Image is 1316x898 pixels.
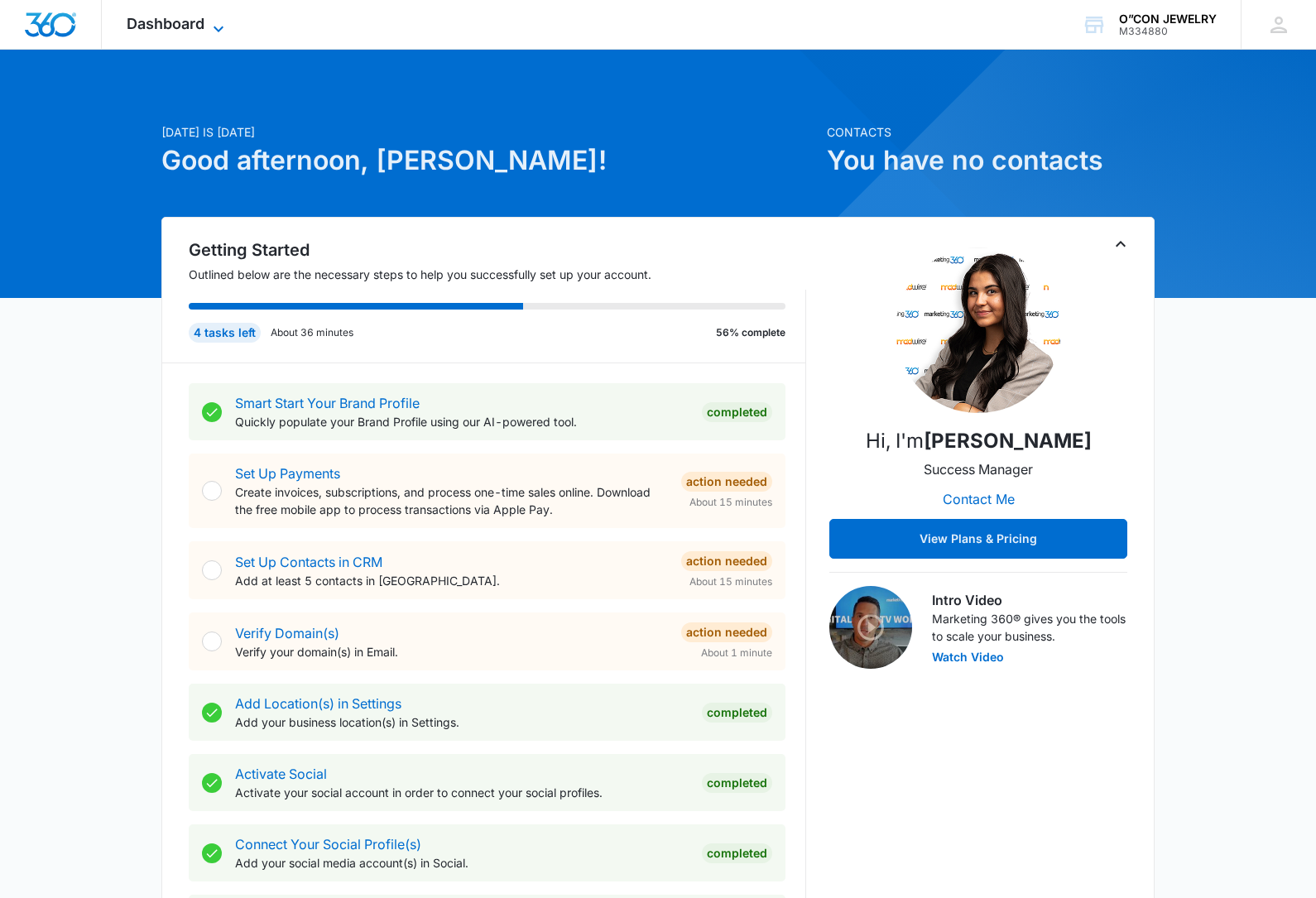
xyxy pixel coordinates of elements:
[161,123,817,141] p: [DATE] is [DATE]
[235,554,382,570] a: Set Up Contacts in CRM
[235,854,689,872] p: Add your social media account(s) in Social.
[235,625,339,641] a: Verify Domain(s)
[926,479,1031,519] button: Contact Me
[235,713,689,731] p: Add your business location(s) in Settings.
[924,429,1092,453] strong: [PERSON_NAME]
[702,843,772,863] div: Completed
[924,459,1033,479] p: Success Manager
[702,703,772,723] div: Completed
[235,766,327,782] a: Activate Social
[235,465,340,482] a: Set Up Payments
[702,773,772,793] div: Completed
[235,395,420,411] a: Smart Start Your Brand Profile
[127,15,204,32] span: Dashboard
[689,574,772,589] span: About 15 minutes
[271,325,353,340] p: About 36 minutes
[932,651,1004,663] button: Watch Video
[1111,234,1131,254] button: Toggle Collapse
[235,413,689,430] p: Quickly populate your Brand Profile using our AI-powered tool.
[189,266,806,283] p: Outlined below are the necessary steps to help you successfully set up your account.
[681,622,772,642] div: Action Needed
[235,836,421,852] a: Connect Your Social Profile(s)
[866,426,1092,456] p: Hi, I'm
[827,141,1155,180] h1: You have no contacts
[716,325,785,340] p: 56% complete
[161,141,817,180] h1: Good afternoon, [PERSON_NAME]!
[235,695,401,712] a: Add Location(s) in Settings
[189,238,806,262] h2: Getting Started
[1119,12,1217,26] div: account name
[235,784,689,801] p: Activate your social account in order to connect your social profiles.
[1119,26,1217,37] div: account id
[681,472,772,492] div: Action Needed
[235,643,668,660] p: Verify your domain(s) in Email.
[681,551,772,571] div: Action Needed
[827,123,1155,141] p: Contacts
[932,610,1127,645] p: Marketing 360® gives you the tools to scale your business.
[896,247,1061,413] img: Sophia Elmore
[701,646,772,660] span: About 1 minute
[235,572,668,589] p: Add at least 5 contacts in [GEOGRAPHIC_DATA].
[829,586,912,669] img: Intro Video
[829,519,1127,559] button: View Plans & Pricing
[235,483,668,518] p: Create invoices, subscriptions, and process one-time sales online. Download the free mobile app t...
[689,495,772,510] span: About 15 minutes
[702,402,772,422] div: Completed
[189,323,261,343] div: 4 tasks left
[932,590,1127,610] h3: Intro Video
